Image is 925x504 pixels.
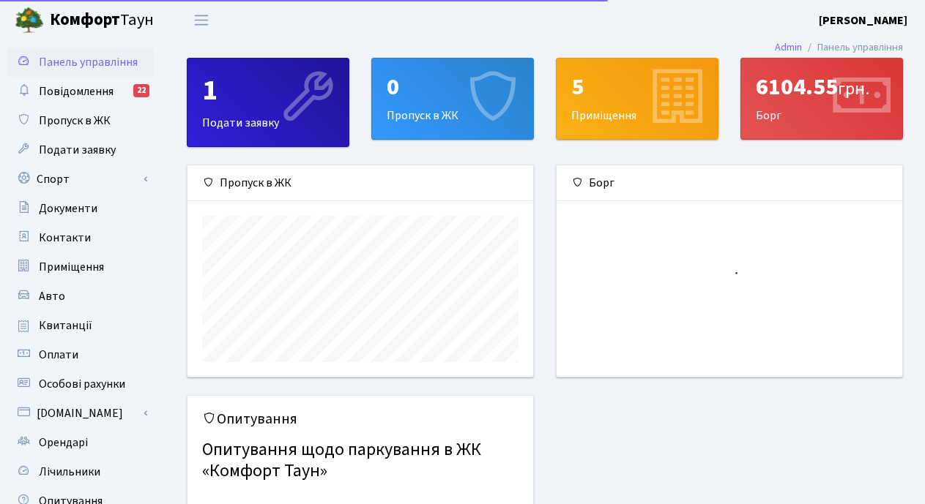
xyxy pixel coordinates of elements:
nav: breadcrumb [753,32,925,63]
a: Пропуск в ЖК [7,106,154,135]
a: 5Приміщення [556,58,718,140]
div: 1 [202,73,334,108]
a: 1Подати заявку [187,58,349,147]
a: Приміщення [7,252,154,282]
span: Приміщення [39,259,104,275]
div: Пропуск в ЖК [187,165,533,201]
span: Оплати [39,347,78,363]
a: Повідомлення22 [7,77,154,106]
span: Пропуск в ЖК [39,113,111,129]
a: Особові рахунки [7,369,154,399]
a: Авто [7,282,154,311]
span: Квитанції [39,317,92,334]
li: Панель управління [802,40,903,56]
div: Борг [741,59,902,139]
span: Документи [39,200,97,217]
a: [PERSON_NAME] [819,12,907,29]
span: Авто [39,288,65,304]
a: Оплати [7,340,154,369]
span: Особові рахунки [39,376,125,392]
span: Панель управління [39,54,138,70]
div: 22 [133,84,149,97]
a: Спорт [7,165,154,194]
b: Комфорт [50,8,120,31]
h4: Опитування щодо паркування в ЖК «Комфорт Таун» [202,434,519,488]
a: Admin [775,40,802,55]
a: Подати заявку [7,135,154,165]
span: Подати заявку [39,142,116,158]
div: Подати заявку [187,59,349,146]
button: Переключити навігацію [183,8,220,32]
a: Панель управління [7,48,154,77]
div: 5 [571,73,703,101]
span: Повідомлення [39,83,114,99]
div: 6104.55 [756,73,888,101]
h5: Опитування [202,410,519,428]
a: Документи [7,194,154,223]
a: Контакти [7,223,154,252]
a: Лічильники [7,457,154,486]
div: Пропуск в ЖК [372,59,533,139]
div: Приміщення [557,59,718,139]
a: 0Пропуск в ЖК [371,58,534,140]
span: Лічильники [39,464,100,480]
a: Квитанції [7,311,154,340]
img: logo.png [15,6,44,35]
span: Контакти [39,230,91,246]
div: 0 [387,73,519,101]
span: Орендарі [39,435,88,451]
div: Борг [557,165,902,201]
a: [DOMAIN_NAME] [7,399,154,428]
a: Орендарі [7,428,154,457]
span: Таун [50,8,154,33]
